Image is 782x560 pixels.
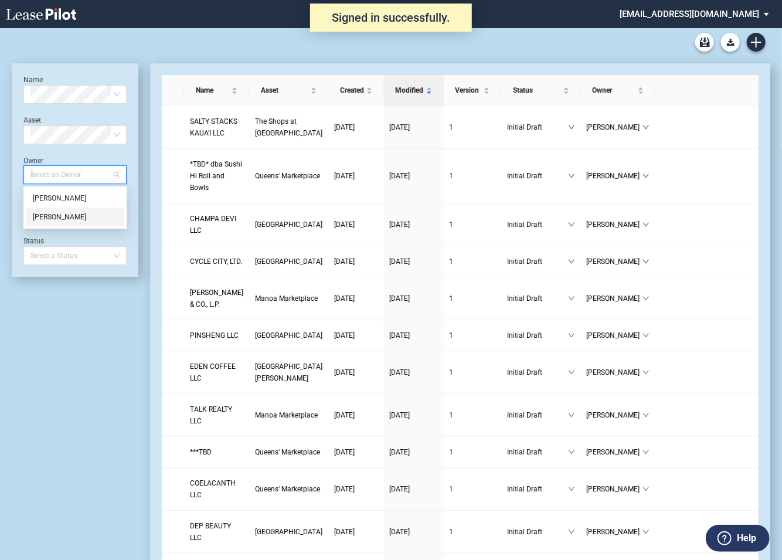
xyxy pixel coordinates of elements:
[450,257,454,266] span: 1
[507,293,567,304] span: Initial Draft
[568,412,575,419] span: down
[23,237,44,245] label: Status
[718,33,743,52] md-menu: Download Blank Form List
[334,526,378,538] a: [DATE]
[196,84,229,96] span: Name
[390,294,410,303] span: [DATE]
[450,219,496,230] a: 1
[255,411,318,419] span: Manoa Marketplace
[255,361,322,384] a: [GEOGRAPHIC_DATA][PERSON_NAME]
[190,331,239,340] span: PINSHENG LLC
[390,446,438,458] a: [DATE]
[334,293,378,304] a: [DATE]
[507,121,567,133] span: Initial Draft
[334,368,355,376] span: [DATE]
[390,256,438,267] a: [DATE]
[568,258,575,265] span: down
[706,525,770,552] button: Help
[450,330,496,341] a: 1
[501,75,580,106] th: Status
[450,485,454,493] span: 1
[255,331,322,340] span: Aikahi Park Shopping Center
[587,293,642,304] span: [PERSON_NAME]
[334,256,378,267] a: [DATE]
[255,526,322,538] a: [GEOGRAPHIC_DATA]
[642,295,650,302] span: down
[568,221,575,228] span: down
[23,157,43,165] label: Owner
[190,116,243,139] a: SALTY STACKS KAUA’I LLC
[507,366,567,378] span: Initial Draft
[587,446,642,458] span: [PERSON_NAME]
[334,411,355,419] span: [DATE]
[450,368,454,376] span: 1
[568,449,575,456] span: down
[568,295,575,302] span: down
[390,170,438,182] a: [DATE]
[507,170,567,182] span: Initial Draft
[190,522,231,542] span: DEP BEAUTY LLC
[384,75,444,106] th: Modified
[450,483,496,495] a: 1
[190,405,232,425] span: TALK REALTY LLC
[190,361,243,384] a: EDEN COFFEE LLC
[450,220,454,229] span: 1
[23,76,43,84] label: Name
[334,220,355,229] span: [DATE]
[390,257,410,266] span: [DATE]
[507,483,567,495] span: Initial Draft
[334,257,355,266] span: [DATE]
[390,411,410,419] span: [DATE]
[334,528,355,536] span: [DATE]
[587,366,642,378] span: [PERSON_NAME]
[642,449,650,456] span: down
[450,121,496,133] a: 1
[334,483,378,495] a: [DATE]
[255,330,322,341] a: [GEOGRAPHIC_DATA]
[568,332,575,339] span: down
[587,170,642,182] span: [PERSON_NAME]
[450,446,496,458] a: 1
[190,117,237,137] span: SALTY STACKS KAUA’I LLC
[255,409,322,421] a: Manoa Marketplace
[23,116,41,124] label: Asset
[390,293,438,304] a: [DATE]
[190,256,243,267] a: CYCLE CITY, LTD.
[255,170,322,182] a: Queens' Marketplace
[334,170,378,182] a: [DATE]
[390,366,438,378] a: [DATE]
[255,220,322,229] span: Kailua Shopping Center
[642,528,650,535] span: down
[450,528,454,536] span: 1
[190,403,243,427] a: TALK REALTY LLC
[390,220,410,229] span: [DATE]
[190,215,236,235] span: CHAMPA DEVI LLC
[255,116,322,139] a: The Shops at [GEOGRAPHIC_DATA]
[184,75,249,106] th: Name
[568,369,575,376] span: down
[455,84,482,96] span: Version
[642,124,650,131] span: down
[255,257,322,266] span: Kailua Shopping Center
[334,123,355,131] span: [DATE]
[390,448,410,456] span: [DATE]
[396,84,424,96] span: Modified
[334,409,378,421] a: [DATE]
[450,526,496,538] a: 1
[747,33,766,52] a: Create new document
[587,483,642,495] span: [PERSON_NAME]
[33,192,117,204] div: [PERSON_NAME]
[33,211,117,223] div: [PERSON_NAME]
[587,526,642,538] span: [PERSON_NAME]
[334,294,355,303] span: [DATE]
[328,75,384,106] th: Created
[450,294,454,303] span: 1
[450,123,454,131] span: 1
[390,528,410,536] span: [DATE]
[190,213,243,236] a: CHAMPA DEVI LLC
[390,368,410,376] span: [DATE]
[581,75,655,106] th: Owner
[568,124,575,131] span: down
[642,221,650,228] span: down
[26,208,124,226] div: Suzy Yoshimura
